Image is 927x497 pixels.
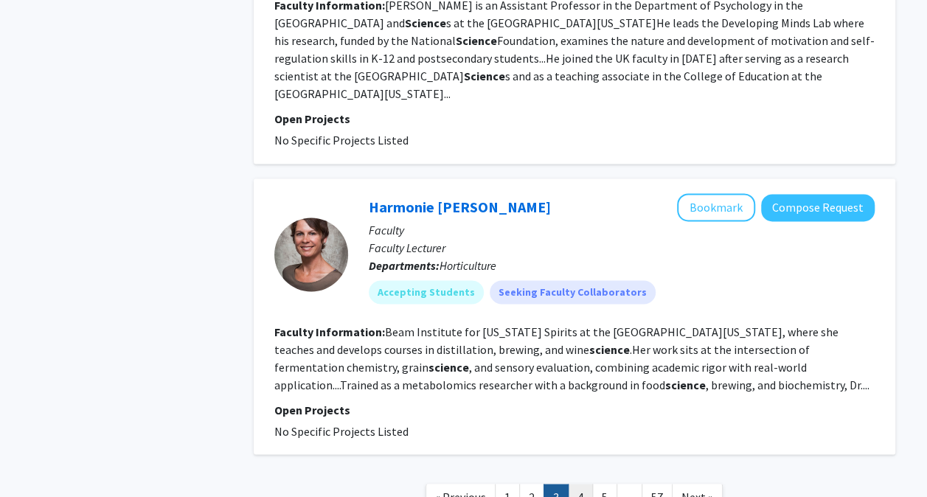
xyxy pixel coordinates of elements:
[440,258,496,273] span: Horticulture
[665,377,706,392] b: science
[369,258,440,273] b: Departments:
[405,15,446,30] b: Science
[274,423,409,438] span: No Specific Projects Listed
[11,431,63,486] iframe: Chat
[274,400,875,418] p: Open Projects
[677,193,755,221] button: Add Harmonie Marie Bettenhausen to Bookmarks
[274,110,875,128] p: Open Projects
[761,194,875,221] button: Compose Request to Harmonie Marie Bettenhausen
[490,280,656,304] mat-chip: Seeking Faculty Collaborators
[369,280,484,304] mat-chip: Accepting Students
[369,198,551,216] a: Harmonie [PERSON_NAME]
[274,324,385,338] b: Faculty Information:
[274,324,869,392] fg-read-more: Beam Institute for [US_STATE] Spirits at the [GEOGRAPHIC_DATA][US_STATE], where she teaches and d...
[428,359,469,374] b: science
[369,221,875,239] p: Faculty
[369,239,875,257] p: Faculty Lecturer
[589,341,630,356] b: science
[456,33,497,48] b: Science
[464,69,505,83] b: Science
[274,133,409,147] span: No Specific Projects Listed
